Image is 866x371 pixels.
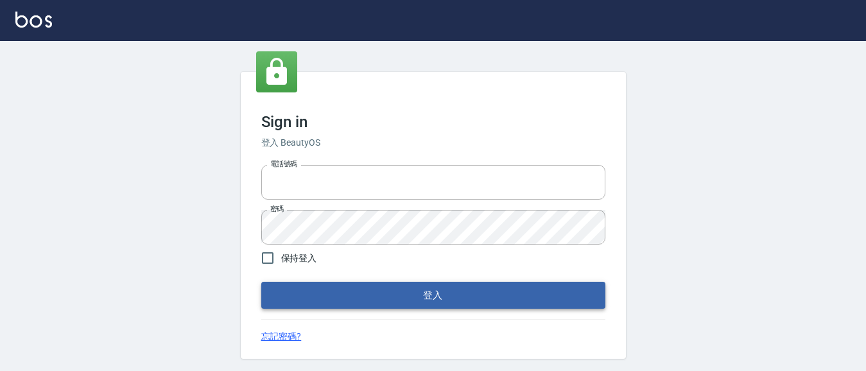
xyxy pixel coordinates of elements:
[270,204,284,214] label: 密碼
[261,330,302,343] a: 忘記密碼?
[261,136,605,150] h6: 登入 BeautyOS
[15,12,52,28] img: Logo
[261,282,605,309] button: 登入
[261,113,605,131] h3: Sign in
[281,252,317,265] span: 保持登入
[270,159,297,169] label: 電話號碼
